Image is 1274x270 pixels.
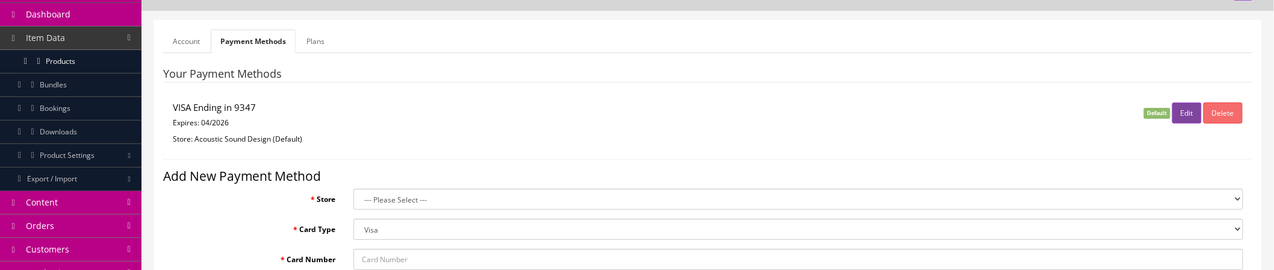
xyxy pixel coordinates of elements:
[173,118,880,128] p: Expires: 04/2026
[26,243,69,255] span: Customers
[1172,102,1202,124] button: Edit
[26,220,54,231] span: Orders
[40,103,70,113] span: Bookings
[26,8,70,20] span: Dashboard
[163,169,1252,183] h3: Add New Payment Method
[353,249,1243,270] input: Card Number
[40,127,77,137] span: Downloads
[163,30,210,53] a: Account
[40,80,67,90] span: Bundles
[163,249,344,265] label: Card Number
[1204,102,1243,124] button: Delete
[173,102,880,113] h4: VISA Ending in 9347
[173,134,880,145] p: Store: Acoustic Sound Design (Default)
[26,196,58,208] span: Content
[211,30,296,53] a: Payment Methods
[163,189,344,205] label: Store
[1144,108,1170,118] span: Default
[26,32,65,43] span: Item Data
[46,56,75,66] span: Products
[40,150,95,160] span: Product Settings
[163,68,1252,83] legend: Your Payment Methods
[163,219,344,235] label: Card Type
[297,30,334,53] a: Plans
